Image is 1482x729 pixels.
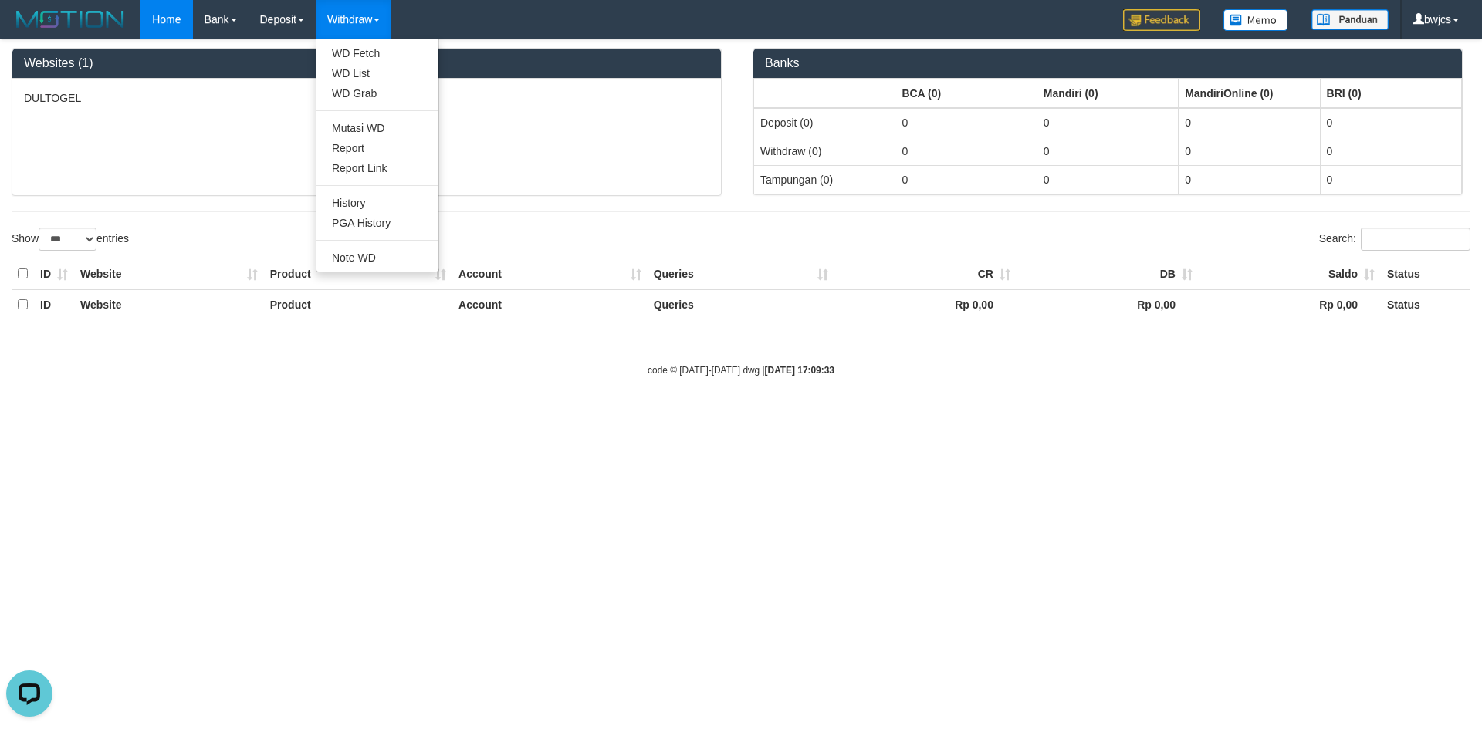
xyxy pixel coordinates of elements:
[754,108,895,137] td: Deposit (0)
[264,289,452,319] th: Product
[316,118,438,138] a: Mutasi WD
[1311,9,1389,30] img: panduan.png
[34,259,74,289] th: ID
[316,158,438,178] a: Report Link
[754,79,895,108] th: Group: activate to sort column ascending
[1381,289,1470,319] th: Status
[1179,137,1320,165] td: 0
[12,8,129,31] img: MOTION_logo.png
[1223,9,1288,31] img: Button%20Memo.svg
[895,79,1037,108] th: Group: activate to sort column ascending
[1017,289,1199,319] th: Rp 0,00
[1320,108,1461,137] td: 0
[1179,108,1320,137] td: 0
[24,90,709,106] p: DULTOGEL
[1017,259,1199,289] th: DB
[316,213,438,233] a: PGA History
[24,56,709,70] h3: Websites (1)
[1179,79,1320,108] th: Group: activate to sort column ascending
[1037,165,1178,194] td: 0
[1320,137,1461,165] td: 0
[1319,228,1470,251] label: Search:
[1381,259,1470,289] th: Status
[1199,289,1381,319] th: Rp 0,00
[1037,137,1178,165] td: 0
[452,259,648,289] th: Account
[648,259,834,289] th: Queries
[1037,108,1178,137] td: 0
[895,137,1037,165] td: 0
[316,193,438,213] a: History
[1199,259,1381,289] th: Saldo
[316,83,438,103] a: WD Grab
[1179,165,1320,194] td: 0
[316,248,438,268] a: Note WD
[1361,228,1470,251] input: Search:
[765,56,1450,70] h3: Banks
[316,43,438,63] a: WD Fetch
[895,165,1037,194] td: 0
[316,138,438,158] a: Report
[316,63,438,83] a: WD List
[34,289,74,319] th: ID
[1037,79,1178,108] th: Group: activate to sort column ascending
[74,259,264,289] th: Website
[1123,9,1200,31] img: Feedback.jpg
[264,259,452,289] th: Product
[12,228,129,251] label: Show entries
[834,289,1017,319] th: Rp 0,00
[834,259,1017,289] th: CR
[895,108,1037,137] td: 0
[648,289,834,319] th: Queries
[39,228,96,251] select: Showentries
[74,289,264,319] th: Website
[1320,165,1461,194] td: 0
[452,289,648,319] th: Account
[6,6,52,52] button: Open LiveChat chat widget
[754,137,895,165] td: Withdraw (0)
[648,365,834,376] small: code © [DATE]-[DATE] dwg |
[754,165,895,194] td: Tampungan (0)
[1320,79,1461,108] th: Group: activate to sort column ascending
[765,365,834,376] strong: [DATE] 17:09:33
